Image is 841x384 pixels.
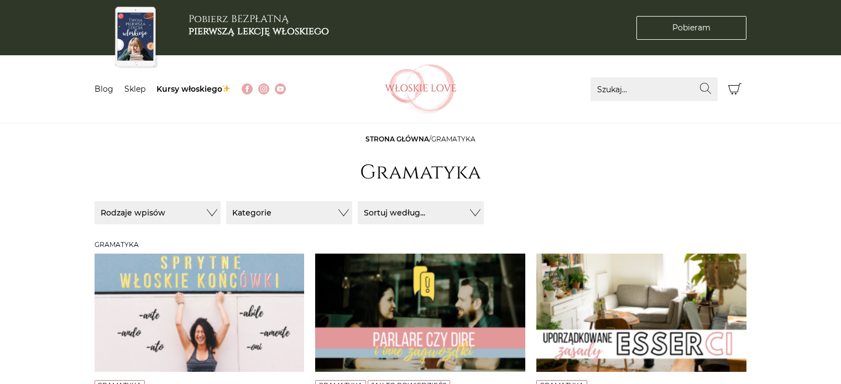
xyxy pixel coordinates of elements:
a: Kursy włoskiego [156,84,231,94]
h1: Gramatyka [360,161,481,185]
span: Gramatyka [431,135,476,143]
span: Pobieram [672,22,711,34]
button: Sortuj według... [358,201,484,224]
button: Rodzaje wpisów [95,201,221,224]
a: Pobieram [636,16,746,40]
h3: Pobierz BEZPŁATNĄ [189,13,329,37]
button: Kategorie [226,201,352,224]
b: pierwszą lekcję włoskiego [189,24,329,38]
img: ✨ [222,85,230,92]
a: Strona główna [365,135,429,143]
img: Włoskielove [385,64,457,114]
a: Blog [95,84,113,94]
a: Sklep [124,84,145,94]
h3: Gramatyka [95,241,747,249]
span: / [365,135,476,143]
input: Szukaj... [591,77,718,101]
button: Koszyk [723,77,747,101]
